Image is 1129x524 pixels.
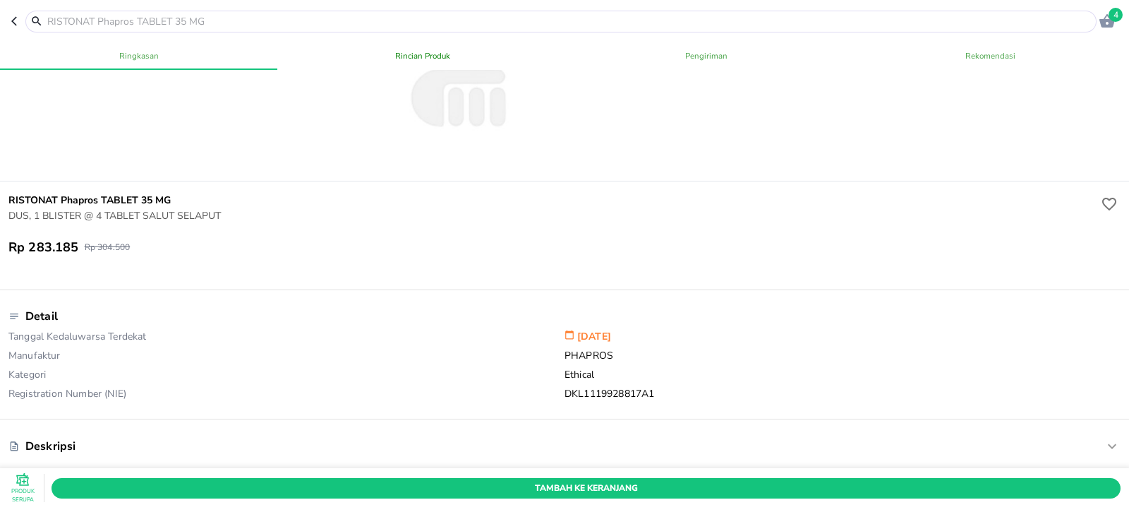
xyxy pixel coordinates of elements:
span: Rekomendasi [857,49,1123,63]
div: Deskripsi [8,431,1121,462]
p: Rp 304.500 [85,242,131,253]
span: 4 [1109,8,1123,22]
span: Rincian Produk [289,49,556,63]
p: Manufaktur [8,349,564,368]
p: Ethical [564,368,1121,387]
p: [DATE] [564,330,1121,349]
p: Deskripsi [25,439,76,454]
p: DUS, 1 BLISTER @ 4 TABLET SALUT SELAPUT [8,208,1098,223]
button: Produk Serupa [8,475,37,503]
p: Tanggal Kedaluwarsa Terdekat [8,330,564,349]
h6: RISTONAT Phapros TABLET 35 MG [8,193,1098,208]
span: Tambah Ke Keranjang [62,481,1110,496]
p: DKL1119928817A1 [564,387,1121,400]
input: RISTONAT Phapros TABLET 35 MG [46,14,1093,29]
p: Detail [25,309,58,324]
div: DetailTanggal Kedaluwarsa Terdekat[DATE]ManufakturPHAPROSKategoriEthicalRegistration Number (NIE)... [8,302,1121,407]
span: Pengiriman [573,49,840,63]
button: 4 [1097,11,1118,32]
p: PHAPROS [564,349,1121,368]
p: Kategori [8,368,564,387]
button: Tambah Ke Keranjang [52,478,1121,499]
p: Rp 283.185 [8,239,79,256]
span: Ringkasan [6,49,272,63]
p: Produk Serupa [8,487,37,504]
p: Registration Number (NIE) [8,387,564,400]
